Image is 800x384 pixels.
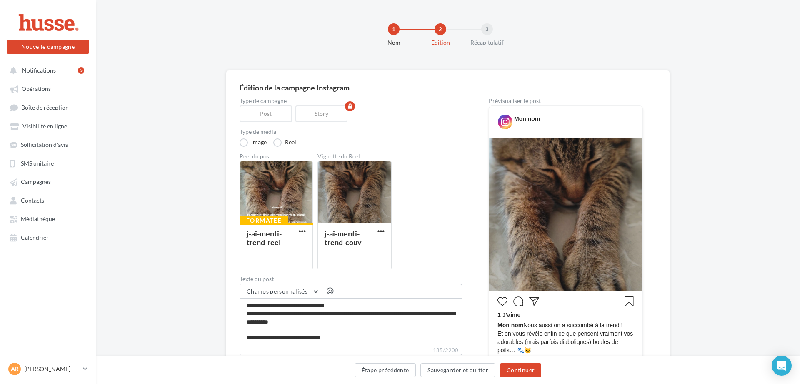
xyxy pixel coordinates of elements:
span: Contacts [21,197,44,204]
p: [PERSON_NAME] [24,365,80,373]
div: Récapitulatif [460,38,514,47]
svg: Enregistrer [624,296,634,306]
div: Nom [367,38,420,47]
div: j-ai-menti-trend-reel [247,229,282,247]
button: Continuer [500,363,541,377]
button: Sauvegarder et quitter [420,363,495,377]
a: Contacts [5,193,91,208]
span: AR [11,365,19,373]
div: 3 [481,23,493,35]
label: Reel [273,138,296,147]
span: Notifications [22,67,56,74]
svg: J’aime [497,296,507,306]
span: Nous aussi on a succombé à la trend ! Et on vous révèle enfin ce que pensent vraiment vos adorabl... [497,321,634,371]
label: Type de média [240,129,462,135]
div: j-ai-menti-trend-couv [325,229,362,247]
svg: Commenter [513,296,523,306]
a: Opérations [5,81,91,96]
div: Prévisualiser le post [489,98,643,104]
span: Sollicitation d'avis [21,141,68,148]
a: Sollicitation d'avis [5,137,91,152]
div: Formatée [240,216,288,225]
span: Boîte de réception [21,104,69,111]
span: SMS unitaire [21,160,54,167]
span: Mon nom [497,322,523,329]
a: Médiathèque [5,211,91,226]
div: Open Intercom Messenger [772,356,792,376]
button: Notifications 5 [5,63,87,78]
div: Edition [414,38,467,47]
div: Édition de la campagne Instagram [240,84,656,91]
a: AR [PERSON_NAME] [7,361,89,377]
label: Image [240,138,267,147]
div: Vignette du Reel [317,153,392,159]
div: Mon nom [514,115,540,123]
span: Visibilité en ligne [22,123,67,130]
div: 2 [435,23,446,35]
a: Campagnes [5,174,91,189]
span: Opérations [22,85,51,93]
span: Calendrier [21,234,49,241]
label: Type de campagne [240,98,462,104]
label: Texte du post [240,276,462,282]
label: 185/2200 [240,346,462,355]
a: Calendrier [5,230,91,245]
button: Étape précédente [355,363,416,377]
a: Visibilité en ligne [5,118,91,133]
span: Campagnes [21,178,51,186]
button: Champs personnalisés [240,284,323,299]
span: Médiathèque [21,216,55,223]
div: Reel du post [240,153,313,159]
button: Nouvelle campagne [7,40,89,54]
svg: Partager la publication [529,296,539,306]
div: 1 J’aime [497,311,634,321]
div: 1 [388,23,400,35]
a: Boîte de réception [5,100,91,115]
a: SMS unitaire [5,156,91,171]
div: 5 [78,67,84,74]
span: Champs personnalisés [247,288,307,295]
